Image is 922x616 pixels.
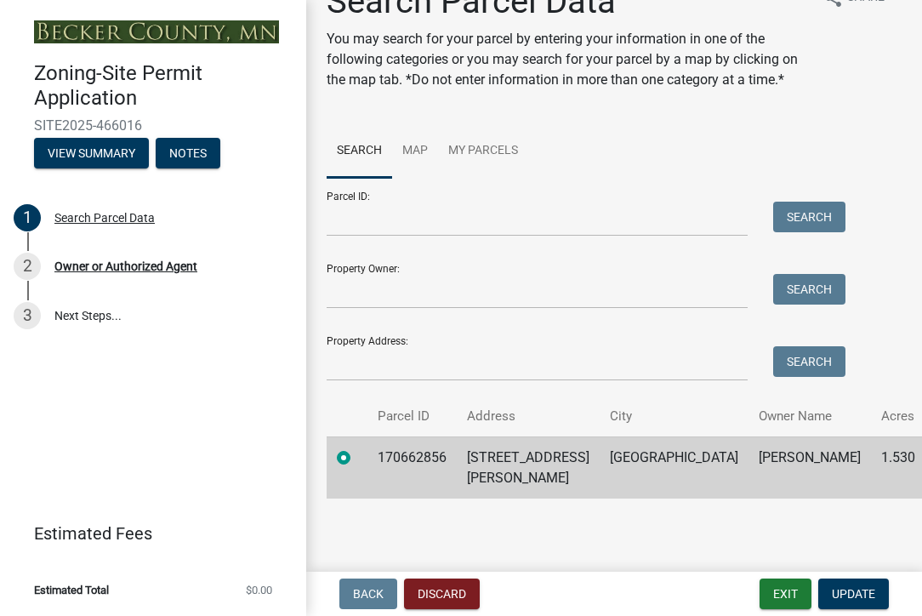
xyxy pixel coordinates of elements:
button: Back [339,579,397,609]
span: Estimated Total [34,585,109,596]
span: Back [353,587,384,601]
td: [STREET_ADDRESS][PERSON_NAME] [457,436,600,499]
button: Search [773,274,845,305]
span: Update [832,587,875,601]
button: Search [773,346,845,377]
wm-modal-confirm: Summary [34,147,149,161]
button: Discard [404,579,480,609]
span: $0.00 [246,585,272,596]
a: Map [392,124,438,179]
button: Exit [760,579,811,609]
wm-modal-confirm: Notes [156,147,220,161]
div: Search Parcel Data [54,212,155,224]
a: Search [327,124,392,179]
img: Becker County, Minnesota [34,20,279,43]
th: Address [457,396,600,436]
div: 2 [14,253,41,280]
td: [PERSON_NAME] [748,436,871,499]
th: Parcel ID [367,396,457,436]
button: View Summary [34,138,149,168]
h4: Zoning-Site Permit Application [34,61,293,111]
div: 1 [14,204,41,231]
button: Search [773,202,845,232]
td: 170662856 [367,436,457,499]
div: Owner or Authorized Agent [54,260,197,272]
span: SITE2025-466016 [34,117,272,134]
div: 3 [14,302,41,329]
button: Update [818,579,889,609]
p: You may search for your parcel by entering your information in one of the following categories or... [327,29,810,90]
th: Owner Name [748,396,871,436]
button: Notes [156,138,220,168]
a: My Parcels [438,124,528,179]
th: City [600,396,748,436]
a: Estimated Fees [14,516,279,550]
td: [GEOGRAPHIC_DATA] [600,436,748,499]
